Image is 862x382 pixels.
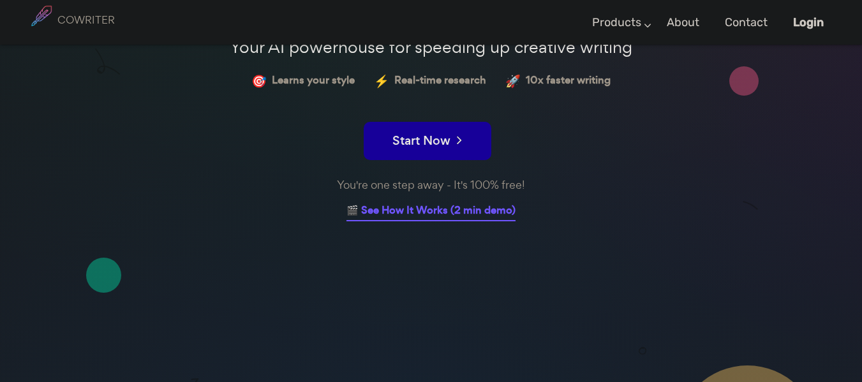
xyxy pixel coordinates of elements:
[743,201,759,217] img: shape
[272,71,355,90] span: Learns your style
[793,4,824,41] a: Login
[639,344,646,351] img: shape
[86,258,121,293] img: shape
[526,71,611,90] span: 10x faster writing
[505,71,521,90] span: 🚀
[95,52,120,78] img: shape
[374,71,389,90] span: ⚡
[112,34,750,61] p: Your AI powerhouse for speeding up creative writing
[112,176,750,195] div: You're one step away - It's 100% free!
[793,15,824,29] b: Login
[364,122,491,160] button: Start Now
[667,4,699,41] a: About
[592,4,641,41] a: Products
[346,202,516,221] a: 🎬 See How It Works (2 min demo)
[57,14,115,26] h6: COWRITER
[251,71,267,90] span: 🎯
[394,71,486,90] span: Real-time research
[725,4,768,41] a: Contact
